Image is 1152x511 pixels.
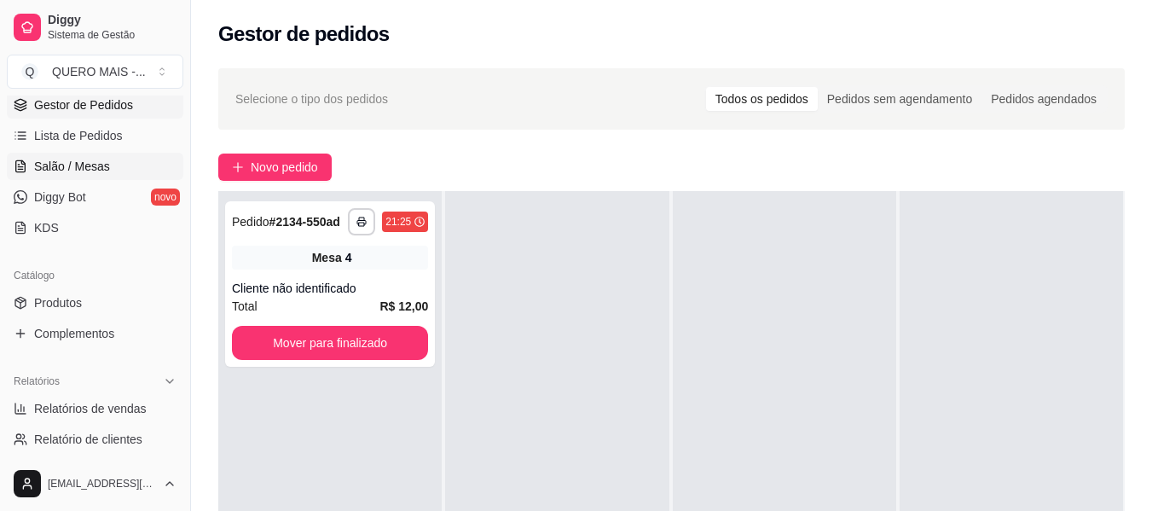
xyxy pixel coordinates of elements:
div: 21:25 [385,215,411,229]
span: Diggy Bot [34,189,86,206]
span: Gestor de Pedidos [34,96,133,113]
span: Mesa [312,249,342,266]
span: Selecione o tipo dos pedidos [235,90,388,108]
strong: R$ 12,00 [379,299,428,313]
span: plus [232,161,244,173]
h2: Gestor de pedidos [218,20,390,48]
span: [EMAIL_ADDRESS][DOMAIN_NAME] [48,477,156,491]
span: Novo pedido [251,158,318,177]
div: Pedidos sem agendamento [818,87,981,111]
div: QUERO MAIS - ... [52,63,146,80]
a: KDS [7,214,183,241]
button: Novo pedido [218,154,332,181]
div: Todos os pedidos [706,87,818,111]
a: Diggy Botnovo [7,183,183,211]
span: Relatórios [14,375,60,388]
button: [EMAIL_ADDRESS][DOMAIN_NAME] [7,463,183,504]
span: KDS [34,219,59,236]
div: Pedidos agendados [981,87,1106,111]
strong: # 2134-550ad [269,215,340,229]
span: Relatório de clientes [34,431,142,448]
span: Pedido [232,215,269,229]
a: Gestor de Pedidos [7,91,183,119]
span: Diggy [48,13,177,28]
span: Produtos [34,294,82,311]
span: Relatórios de vendas [34,400,147,417]
span: Lista de Pedidos [34,127,123,144]
a: Complementos [7,320,183,347]
a: DiggySistema de Gestão [7,7,183,48]
a: Salão / Mesas [7,153,183,180]
div: Catálogo [7,262,183,289]
div: 4 [345,249,352,266]
span: Salão / Mesas [34,158,110,175]
a: Relatório de clientes [7,426,183,453]
span: Total [232,297,258,316]
a: Relatórios de vendas [7,395,183,422]
span: Q [21,63,38,80]
button: Select a team [7,55,183,89]
button: Mover para finalizado [232,326,428,360]
span: Sistema de Gestão [48,28,177,42]
div: Cliente não identificado [232,280,428,297]
a: Produtos [7,289,183,316]
span: Complementos [34,325,114,342]
a: Lista de Pedidos [7,122,183,149]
